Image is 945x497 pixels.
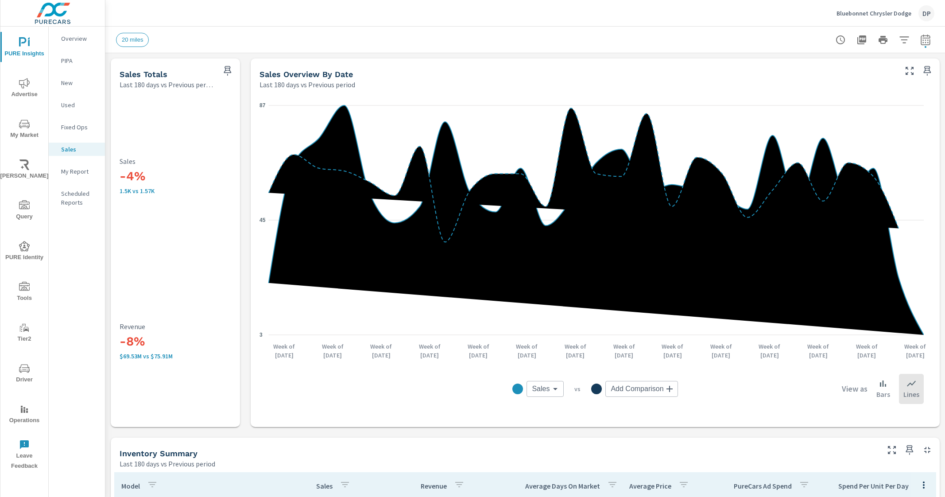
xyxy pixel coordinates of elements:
span: Sales [532,384,550,393]
p: Spend Per Unit Per Day [838,481,909,490]
text: 87 [259,102,266,109]
p: Week of [DATE] [657,342,688,360]
p: Week of [DATE] [317,342,348,360]
div: My Report [49,165,105,178]
p: Bluebonnet Chrysler Dodge [837,9,911,17]
button: "Export Report to PDF" [853,31,871,49]
h3: -4% [120,169,236,184]
p: Average Days On Market [525,481,600,490]
p: Last 180 days vs Previous period [259,79,355,90]
p: Week of [DATE] [511,342,542,360]
p: Model [121,481,140,490]
div: PIPA [49,54,105,67]
span: 20 miles [116,36,148,43]
p: New [61,78,98,87]
span: Driver [3,363,46,385]
p: Sales [120,157,236,165]
span: My Market [3,119,46,140]
p: Week of [DATE] [608,342,639,360]
p: Week of [DATE] [269,342,300,360]
p: Week of [DATE] [803,342,834,360]
span: [PERSON_NAME] [3,159,46,181]
span: Leave Feedback [3,439,46,471]
p: Fixed Ops [61,123,98,132]
p: 1,495 vs 1,565 [120,187,236,194]
span: Add Comparison [611,384,663,393]
span: Operations [3,404,46,426]
button: Minimize Widget [920,443,934,457]
div: Sales [49,143,105,156]
p: Scheduled Reports [61,189,98,207]
p: Week of [DATE] [414,342,445,360]
span: Tools [3,282,46,303]
h5: Inventory Summary [120,449,198,458]
button: Select Date Range [917,31,934,49]
p: Week of [DATE] [463,342,494,360]
p: Week of [DATE] [900,342,931,360]
p: Lines [903,389,919,400]
p: $69,528,874 vs $75,911,077 [120,353,236,360]
p: Used [61,101,98,109]
div: DP [918,5,934,21]
p: Overview [61,34,98,43]
p: PureCars Ad Spend [734,481,792,490]
p: Revenue [421,481,447,490]
p: Bars [876,389,890,400]
p: Week of [DATE] [366,342,397,360]
h6: View as [842,384,868,393]
div: nav menu [0,27,48,475]
div: Sales [527,381,564,397]
h3: -8% [120,334,236,349]
p: My Report [61,167,98,176]
span: PURE Insights [3,37,46,59]
p: Week of [DATE] [560,342,591,360]
p: PIPA [61,56,98,65]
span: Save this to your personalized report [902,443,917,457]
p: Last 180 days vs Previous period [120,458,215,469]
span: Advertise [3,78,46,100]
p: vs [564,385,591,393]
p: Revenue [120,322,236,330]
text: 45 [259,217,266,223]
div: Used [49,98,105,112]
p: Average Price [629,481,671,490]
span: Tier2 [3,322,46,344]
span: Save this to your personalized report [920,64,934,78]
h5: Sales Overview By Date [259,70,353,79]
h5: Sales Totals [120,70,167,79]
p: Week of [DATE] [851,342,882,360]
div: Fixed Ops [49,120,105,134]
div: New [49,76,105,89]
p: Sales [61,145,98,154]
button: Apply Filters [895,31,913,49]
span: Query [3,200,46,222]
span: Save this to your personalized report [221,64,235,78]
p: Sales [316,481,333,490]
div: Scheduled Reports [49,187,105,209]
text: 3 [259,332,263,338]
div: Overview [49,32,105,45]
div: Add Comparison [605,381,678,397]
button: Make Fullscreen [885,443,899,457]
span: PURE Identity [3,241,46,263]
p: Week of [DATE] [754,342,785,360]
button: Make Fullscreen [902,64,917,78]
button: Print Report [874,31,892,49]
p: Week of [DATE] [705,342,736,360]
p: Last 180 days vs Previous period [120,79,213,90]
